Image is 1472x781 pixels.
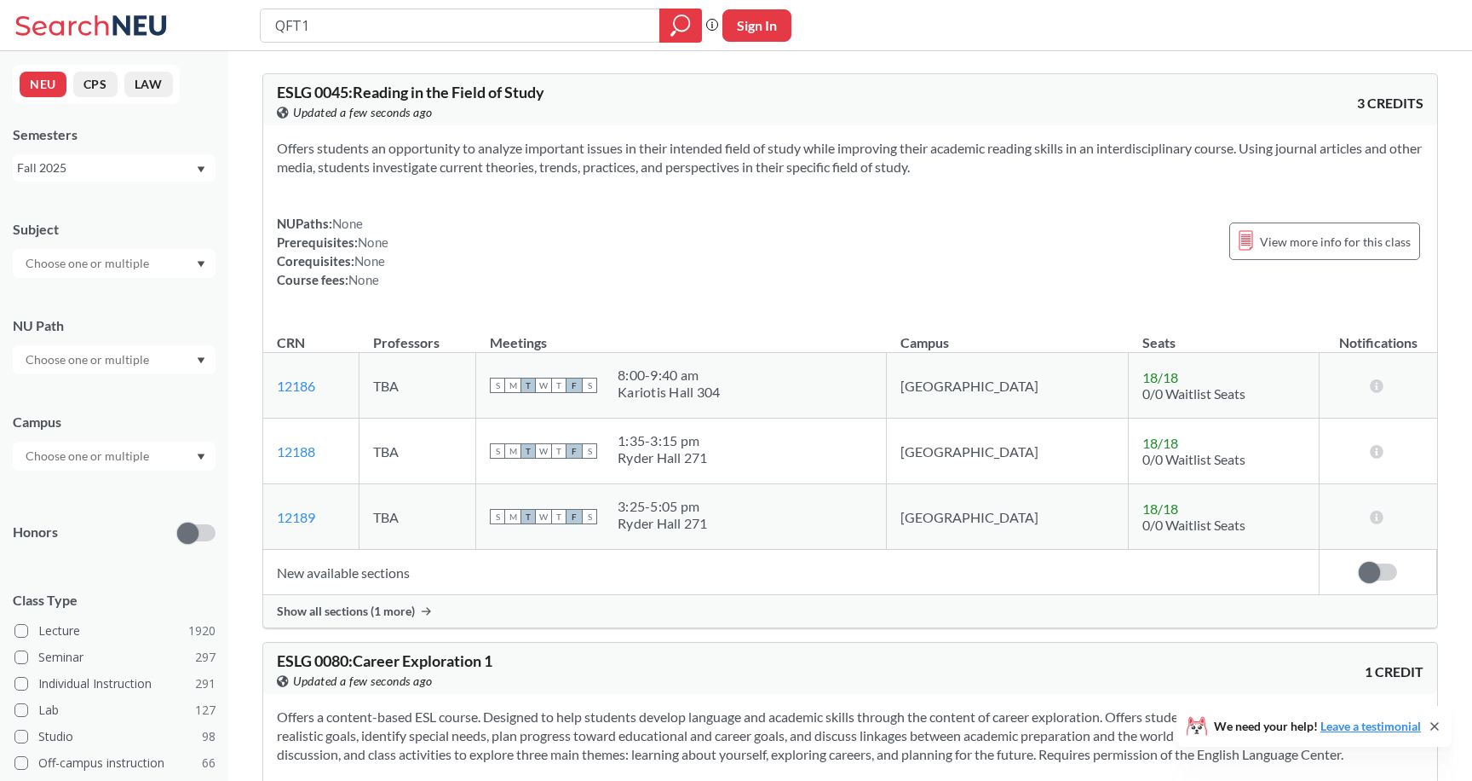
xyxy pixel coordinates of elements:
[13,125,216,144] div: Semesters
[197,166,205,173] svg: Dropdown arrow
[348,272,379,287] span: None
[536,378,551,393] span: W
[13,345,216,374] div: Dropdown arrow
[277,214,388,289] div: NUPaths: Prerequisites: Corequisites: Course fees:
[17,253,160,274] input: Choose one or multiple
[1357,94,1423,113] span: 3 CREDITS
[1142,435,1178,451] span: 18 / 18
[359,353,476,419] td: TBA
[618,367,720,384] div: 8:00 - 9:40 am
[13,220,216,239] div: Subject
[293,672,433,691] span: Updated a few seconds ago
[277,604,415,619] span: Show all sections (1 more)
[582,443,597,459] span: S
[505,443,520,459] span: M
[277,708,1423,764] section: Offers a content-based ESL course. Designed to help students develop language and academic skills...
[520,443,536,459] span: T
[354,253,385,269] span: None
[14,673,216,695] label: Individual Instruction
[13,442,216,471] div: Dropdown arrow
[124,72,173,97] button: LAW
[202,754,216,772] span: 66
[202,727,216,746] span: 98
[358,234,388,250] span: None
[13,249,216,278] div: Dropdown arrow
[73,72,118,97] button: CPS
[476,316,887,353] th: Meetings
[1320,316,1437,353] th: Notifications
[618,432,708,449] div: 1:35 - 3:15 pm
[332,216,363,231] span: None
[13,591,216,610] span: Class Type
[293,103,433,122] span: Updated a few seconds ago
[1260,231,1411,252] span: View more info for this class
[618,384,720,401] div: Kariotis Hall 304
[277,443,315,460] a: 12188
[14,752,216,774] label: Off-campus instruction
[359,484,476,550] td: TBA
[263,595,1437,628] div: Show all sections (1 more)
[618,515,708,532] div: Ryder Hall 271
[887,353,1129,419] td: [GEOGRAPHIC_DATA]
[1142,500,1178,517] span: 18 / 18
[618,498,708,515] div: 3:25 - 5:05 pm
[13,413,216,431] div: Campus
[1142,517,1245,533] span: 0/0 Waitlist Seats
[195,701,216,720] span: 127
[17,350,160,370] input: Choose one or multiple
[722,9,791,42] button: Sign In
[536,509,551,524] span: W
[582,509,597,524] span: S
[20,72,66,97] button: NEU
[277,333,305,352] div: CRN
[1365,662,1423,681] span: 1 CREDIT
[277,509,315,525] a: 12189
[195,648,216,667] span: 297
[277,378,315,394] a: 12186
[359,316,476,353] th: Professors
[1320,719,1421,733] a: Leave a testimonial
[887,316,1129,353] th: Campus
[14,726,216,748] label: Studio
[359,419,476,484] td: TBA
[197,261,205,268] svg: Dropdown arrow
[566,443,582,459] span: F
[1142,369,1178,385] span: 18 / 18
[1142,451,1245,467] span: 0/0 Waitlist Seats
[273,11,647,40] input: Class, professor, course number, "phrase"
[277,83,544,101] span: ESLG 0045 : Reading in the Field of Study
[197,454,205,460] svg: Dropdown arrow
[670,14,691,38] svg: magnifying glass
[1142,385,1245,402] span: 0/0 Waitlist Seats
[618,449,708,466] div: Ryder Hall 271
[1129,316,1320,353] th: Seats
[197,357,205,364] svg: Dropdown arrow
[188,622,216,640] span: 1920
[13,154,216,182] div: Fall 2025Dropdown arrow
[505,378,520,393] span: M
[659,9,702,43] div: magnifying glass
[490,509,505,524] span: S
[13,316,216,335] div: NU Path
[14,620,216,642] label: Lecture
[566,509,582,524] span: F
[490,443,505,459] span: S
[17,446,160,466] input: Choose one or multiple
[887,484,1129,550] td: [GEOGRAPHIC_DATA]
[195,674,216,693] span: 291
[582,378,597,393] span: S
[277,651,492,670] span: ESLG 0080 : Career Exploration 1
[536,443,551,459] span: W
[520,509,536,524] span: T
[277,139,1423,176] section: Offers students an opportunity to analyze important issues in their intended field of study while...
[551,378,566,393] span: T
[14,646,216,668] label: Seminar
[17,159,195,177] div: Fall 2025
[551,443,566,459] span: T
[263,550,1320,595] td: New available sections
[1214,720,1421,732] span: We need your help!
[520,378,536,393] span: T
[566,378,582,393] span: F
[887,419,1129,484] td: [GEOGRAPHIC_DATA]
[505,509,520,524] span: M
